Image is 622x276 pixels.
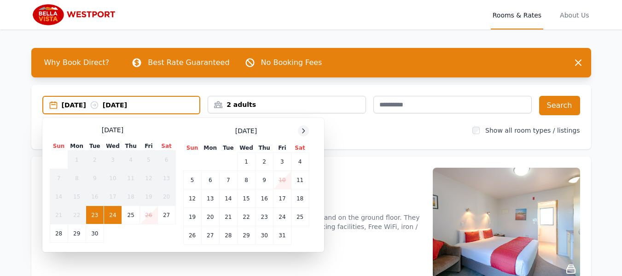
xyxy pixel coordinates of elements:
td: 16 [86,188,104,206]
td: 22 [237,208,255,226]
td: 29 [237,226,255,245]
div: [DATE] [DATE] [62,100,200,110]
td: 21 [219,208,237,226]
td: 15 [237,189,255,208]
td: 25 [122,206,140,224]
td: 4 [122,151,140,169]
td: 29 [68,224,86,243]
td: 19 [183,208,201,226]
td: 20 [157,188,175,206]
td: 28 [219,226,237,245]
th: Sat [291,144,309,153]
td: 13 [157,169,175,188]
td: 28 [50,224,68,243]
p: Best Rate Guaranteed [148,57,229,68]
th: Tue [86,142,104,151]
td: 10 [104,169,122,188]
td: 13 [201,189,219,208]
td: 24 [273,208,291,226]
td: 21 [50,206,68,224]
th: Wed [104,142,122,151]
td: 3 [273,153,291,171]
td: 15 [68,188,86,206]
td: 9 [86,169,104,188]
span: [DATE] [102,125,123,135]
td: 23 [86,206,104,224]
td: 31 [273,226,291,245]
td: 17 [273,189,291,208]
label: Show all room types / listings [485,127,580,134]
td: 11 [122,169,140,188]
td: 5 [183,171,201,189]
td: 17 [104,188,122,206]
th: Thu [122,142,140,151]
td: 1 [68,151,86,169]
td: 14 [219,189,237,208]
th: Thu [256,144,273,153]
td: 30 [86,224,104,243]
td: 20 [201,208,219,226]
td: 18 [291,189,309,208]
td: 7 [50,169,68,188]
td: 10 [273,171,291,189]
td: 2 [256,153,273,171]
td: 30 [256,226,273,245]
td: 2 [86,151,104,169]
th: Sun [183,144,201,153]
td: 12 [183,189,201,208]
button: Search [539,96,580,115]
td: 9 [256,171,273,189]
th: Mon [201,144,219,153]
td: 27 [157,206,175,224]
td: 6 [157,151,175,169]
td: 12 [140,169,157,188]
span: [DATE] [235,126,257,135]
td: 18 [122,188,140,206]
td: 25 [291,208,309,226]
td: 8 [68,169,86,188]
td: 11 [291,171,309,189]
th: Sun [50,142,68,151]
td: 26 [183,226,201,245]
td: 14 [50,188,68,206]
td: 27 [201,226,219,245]
th: Tue [219,144,237,153]
th: Wed [237,144,255,153]
th: Sat [157,142,175,151]
td: 6 [201,171,219,189]
td: 4 [291,153,309,171]
th: Mon [68,142,86,151]
th: Fri [273,144,291,153]
td: 5 [140,151,157,169]
td: 8 [237,171,255,189]
td: 23 [256,208,273,226]
td: 26 [140,206,157,224]
td: 3 [104,151,122,169]
td: 7 [219,171,237,189]
img: Bella Vista Westport [31,4,120,26]
td: 16 [256,189,273,208]
td: 24 [104,206,122,224]
th: Fri [140,142,157,151]
span: Why Book Direct? [37,53,117,72]
td: 19 [140,188,157,206]
td: 1 [237,153,255,171]
td: 22 [68,206,86,224]
p: No Booking Fees [261,57,322,68]
div: 2 adults [208,100,366,109]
